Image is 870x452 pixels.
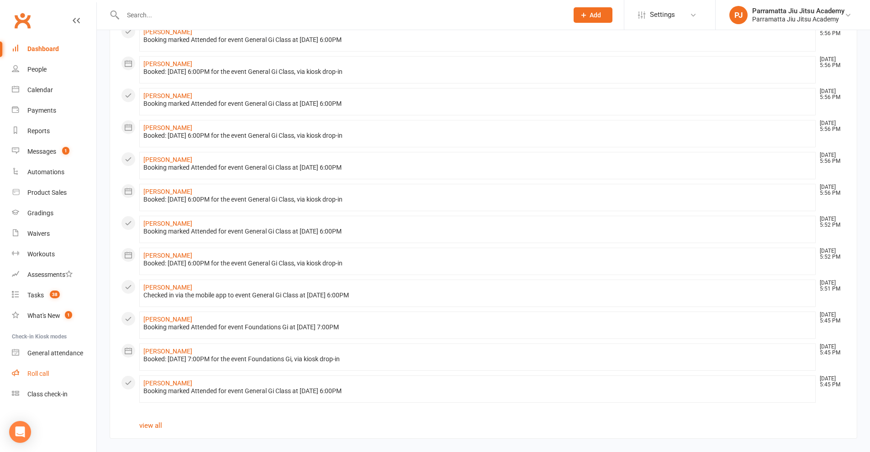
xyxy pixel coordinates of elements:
div: General attendance [27,349,83,357]
a: Class kiosk mode [12,384,96,405]
div: Parramatta Jiu Jitsu Academy [752,15,844,23]
a: Waivers [12,223,96,244]
a: [PERSON_NAME] [143,379,192,387]
a: Automations [12,162,96,182]
a: Gradings [12,203,96,223]
div: Waivers [27,230,50,237]
a: [PERSON_NAME] [143,188,192,195]
a: Assessments [12,265,96,285]
time: [DATE] 5:52 PM [815,216,845,228]
a: Product Sales [12,182,96,203]
a: Reports [12,121,96,141]
div: PJ [729,6,748,24]
div: Messages [27,148,56,155]
div: Automations [27,168,64,176]
a: [PERSON_NAME] [143,60,192,68]
div: Booked: [DATE] 6:00PM for the event General Gi Class, via kiosk drop-in [143,68,812,76]
div: Booked: [DATE] 6:00PM for the event General Gi Class, via kiosk drop-in [143,132,812,140]
time: [DATE] 5:56 PM [815,152,845,164]
button: Add [574,7,612,23]
input: Search... [120,9,562,21]
time: [DATE] 5:56 PM [815,120,845,132]
div: Payments [27,107,56,114]
time: [DATE] 5:56 PM [815,184,845,196]
a: Workouts [12,244,96,265]
div: Roll call [27,370,49,377]
a: What's New1 [12,306,96,326]
span: Add [590,11,601,19]
span: 1 [65,311,72,319]
span: Settings [650,5,675,25]
time: [DATE] 5:56 PM [815,88,845,100]
a: [PERSON_NAME] [143,124,192,131]
a: view all [139,421,162,430]
div: Reports [27,127,50,135]
a: [PERSON_NAME] [143,156,192,163]
a: [PERSON_NAME] [143,284,192,291]
div: Booked: [DATE] 6:00PM for the event General Gi Class, via kiosk drop-in [143,196,812,203]
a: [PERSON_NAME] [143,252,192,259]
a: Messages 1 [12,141,96,162]
div: Booked: [DATE] 7:00PM for the event Foundations Gi, via kiosk drop-in [143,355,812,363]
a: Tasks 38 [12,285,96,306]
span: 38 [50,291,60,298]
a: Calendar [12,80,96,100]
div: Calendar [27,86,53,94]
div: Booking marked Attended for event General Gi Class at [DATE] 6:00PM [143,100,812,108]
div: Tasks [27,291,44,299]
div: Booking marked Attended for event Foundations Gi at [DATE] 7:00PM [143,323,812,331]
a: [PERSON_NAME] [143,92,192,99]
a: Dashboard [12,39,96,59]
div: Gradings [27,209,53,217]
time: [DATE] 5:56 PM [815,57,845,68]
a: Payments [12,100,96,121]
div: Booking marked Attended for event General Gi Class at [DATE] 6:00PM [143,387,812,395]
a: [PERSON_NAME] [143,348,192,355]
div: Dashboard [27,45,59,52]
div: Product Sales [27,189,67,196]
div: People [27,66,47,73]
div: Workouts [27,250,55,258]
time: [DATE] 5:51 PM [815,280,845,292]
time: [DATE] 5:45 PM [815,344,845,356]
time: [DATE] 5:45 PM [815,376,845,388]
div: Checked in via the mobile app to event General Gi Class at [DATE] 6:00PM [143,291,812,299]
span: 1 [62,147,69,155]
div: Booking marked Attended for event General Gi Class at [DATE] 6:00PM [143,164,812,171]
time: [DATE] 5:56 PM [815,25,845,36]
div: What's New [27,312,60,319]
time: [DATE] 5:45 PM [815,312,845,324]
div: Parramatta Jiu Jitsu Academy [752,7,844,15]
div: Booking marked Attended for event General Gi Class at [DATE] 6:00PM [143,36,812,44]
div: Assessments [27,271,73,278]
a: Roll call [12,364,96,384]
a: [PERSON_NAME] [143,28,192,36]
div: Open Intercom Messenger [9,421,31,443]
a: Clubworx [11,9,34,32]
div: Booking marked Attended for event General Gi Class at [DATE] 6:00PM [143,228,812,235]
a: [PERSON_NAME] [143,316,192,323]
a: People [12,59,96,80]
time: [DATE] 5:52 PM [815,248,845,260]
div: Booked: [DATE] 6:00PM for the event General Gi Class, via kiosk drop-in [143,260,812,267]
div: Class check-in [27,390,68,398]
a: [PERSON_NAME] [143,220,192,227]
a: General attendance kiosk mode [12,343,96,364]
